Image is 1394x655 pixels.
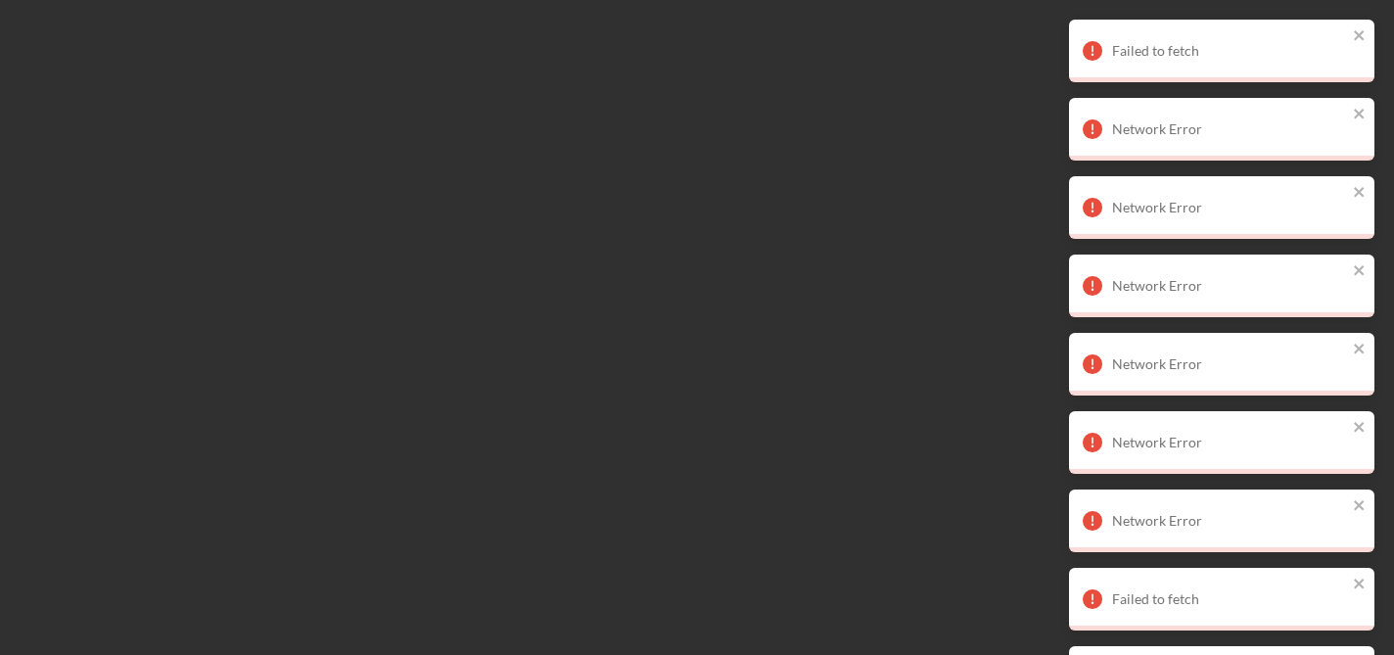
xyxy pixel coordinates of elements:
button: close [1353,262,1367,281]
div: Network Error [1112,278,1347,294]
button: close [1353,576,1367,594]
div: Network Error [1112,356,1347,372]
button: close [1353,419,1367,438]
div: Network Error [1112,513,1347,529]
button: close [1353,497,1367,516]
button: close [1353,106,1367,124]
div: Network Error [1112,200,1347,215]
button: close [1353,27,1367,46]
div: Network Error [1112,435,1347,450]
div: Network Error [1112,121,1347,137]
button: close [1353,184,1367,203]
div: Failed to fetch [1112,43,1347,59]
button: close [1353,341,1367,359]
div: Failed to fetch [1112,591,1347,607]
